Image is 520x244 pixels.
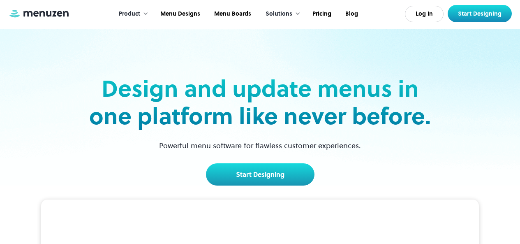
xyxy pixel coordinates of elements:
[206,1,257,27] a: Menu Boards
[448,5,512,22] a: Start Designing
[257,1,305,27] div: Solutions
[305,1,337,27] a: Pricing
[153,1,206,27] a: Menu Designs
[337,1,364,27] a: Blog
[87,75,434,130] h2: Design and update menus in one platform like never before.
[119,9,140,19] div: Product
[206,163,314,186] a: Start Designing
[149,140,371,151] p: Powerful menu software for flawless customer experiences.
[266,9,292,19] div: Solutions
[405,6,444,22] a: Log In
[111,1,153,27] div: Product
